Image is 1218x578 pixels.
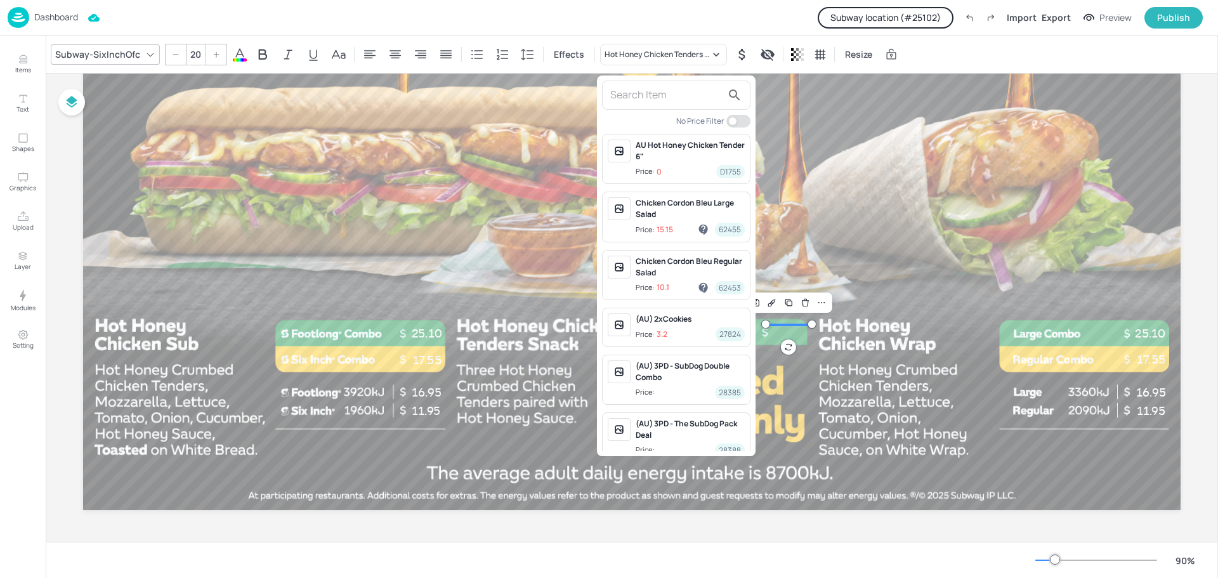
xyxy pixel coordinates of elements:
p: 10.1 [657,283,669,292]
div: Ghost item [697,282,710,294]
input: Search Item [610,85,722,105]
div: Chicken Cordon Bleu Regular Salad [636,256,745,279]
div: Price: [636,329,667,340]
div: Price: [636,225,673,235]
button: search [722,82,747,108]
div: 62455 [715,223,745,236]
div: Price: [636,166,662,177]
p: 3.2 [657,330,667,339]
div: Price: [636,445,657,456]
div: (AU) 2xCookies [636,313,745,325]
p: 0 [657,167,662,176]
div: Chicken Cordon Bleu Large Salad [636,197,745,220]
p: 15.15 [657,225,673,234]
div: Price: [636,282,669,293]
div: Ghost item [697,223,710,236]
div: 28388 [715,443,745,457]
div: 62453 [715,281,745,294]
div: 27824 [716,327,745,341]
div: (AU) 3PD - SubDog Double Combo [636,360,745,383]
div: 28385 [715,386,745,399]
div: Price: [636,387,657,398]
div: (AU) 3PD - The SubDog Pack Deal [636,418,745,441]
div: D1755 [716,165,745,178]
div: AU Hot Honey Chicken Tender 6" [636,140,745,162]
div: No Price Filter [676,115,724,126]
